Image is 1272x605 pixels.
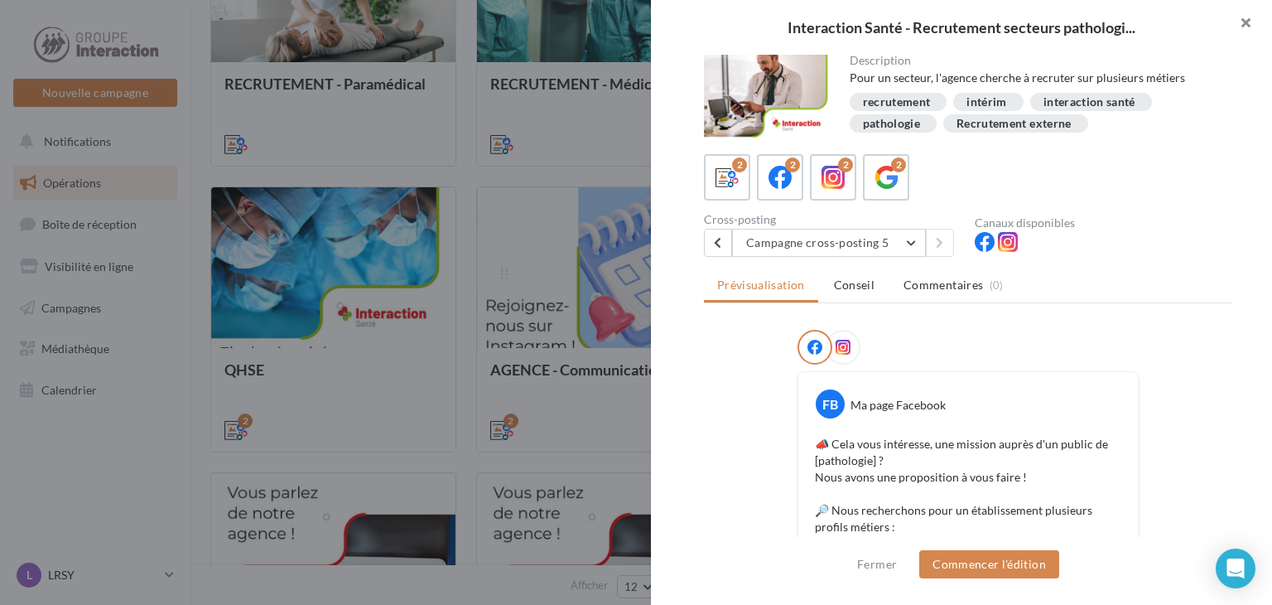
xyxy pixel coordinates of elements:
button: Commencer l'édition [919,550,1059,578]
div: FB [816,390,845,419]
div: 2 [838,157,853,172]
span: Interaction Santé - Recrutement secteurs pathologi... [788,20,1135,35]
button: Fermer [850,554,903,574]
div: Cross-posting [704,214,961,225]
span: Commentaires [903,277,983,293]
div: pathologie [863,118,921,130]
span: Conseil [834,278,874,292]
span: (0) [990,278,1004,292]
div: Recrutement externe [956,118,1072,130]
div: Pour un secteur, l'agence cherche à recruter sur plusieurs métiers [850,70,1220,86]
div: intérim [966,96,1006,109]
div: Open Intercom Messenger [1216,549,1255,588]
div: Canaux disponibles [975,217,1232,229]
button: Campagne cross-posting 5 [732,229,926,257]
div: Ma page Facebook [850,397,946,414]
div: 2 [732,157,747,172]
div: recrutement [863,96,931,109]
div: 2 [891,157,906,172]
div: 2 [785,157,800,172]
div: Description [850,55,1220,66]
div: interaction santé [1043,96,1135,109]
